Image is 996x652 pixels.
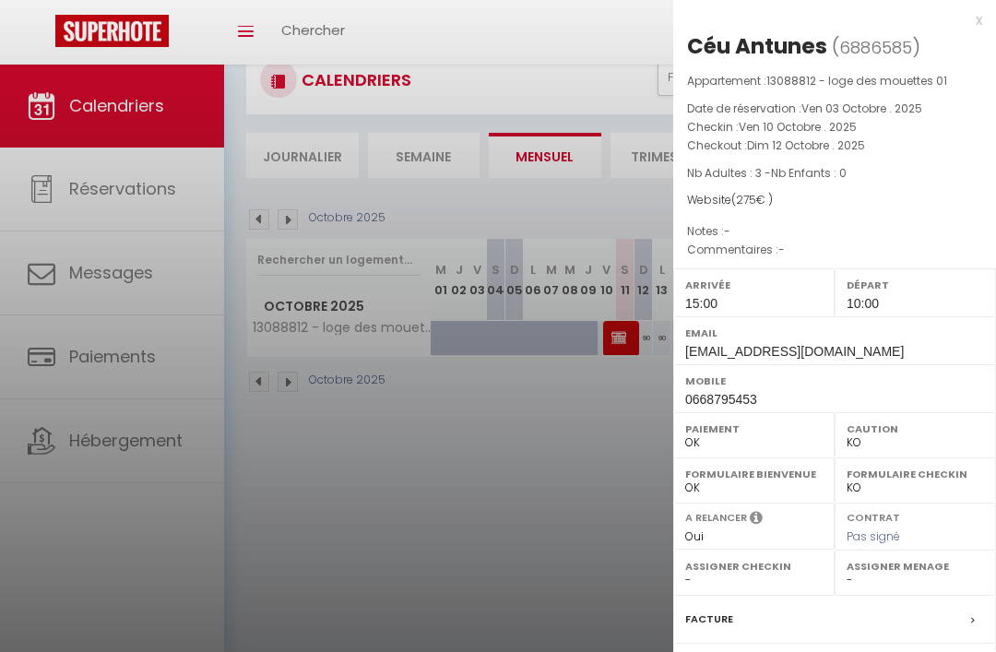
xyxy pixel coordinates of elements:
[687,192,982,209] div: Website
[687,100,982,118] p: Date de réservation :
[750,510,763,530] i: Sélectionner OUI si vous souhaiter envoyer les séquences de messages post-checkout
[685,392,757,407] span: 0668795453
[847,420,984,438] label: Caution
[685,372,984,390] label: Mobile
[687,241,982,259] p: Commentaires :
[839,36,912,59] span: 6886585
[685,465,823,483] label: Formulaire Bienvenue
[747,137,865,153] span: Dim 12 Octobre . 2025
[731,192,773,207] span: ( € )
[847,528,900,544] span: Pas signé
[847,465,984,483] label: Formulaire Checkin
[847,276,984,294] label: Départ
[771,165,847,181] span: Nb Enfants : 0
[685,324,984,342] label: Email
[724,223,730,239] span: -
[687,165,847,181] span: Nb Adultes : 3 -
[687,72,982,90] p: Appartement :
[736,192,756,207] span: 275
[687,222,982,241] p: Notes :
[687,31,827,61] div: Céu Antunes
[687,136,982,155] p: Checkout :
[847,510,900,522] label: Contrat
[687,118,982,136] p: Checkin :
[673,9,982,31] div: x
[778,242,785,257] span: -
[685,510,747,526] label: A relancer
[847,296,879,311] span: 10:00
[685,276,823,294] label: Arrivée
[685,344,904,359] span: [EMAIL_ADDRESS][DOMAIN_NAME]
[685,420,823,438] label: Paiement
[766,73,947,89] span: 13088812 - loge des mouettes 01
[832,34,920,60] span: ( )
[685,557,823,575] label: Assigner Checkin
[685,296,717,311] span: 15:00
[685,610,733,629] label: Facture
[801,101,922,116] span: Ven 03 Octobre . 2025
[847,557,984,575] label: Assigner Menage
[739,119,857,135] span: Ven 10 Octobre . 2025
